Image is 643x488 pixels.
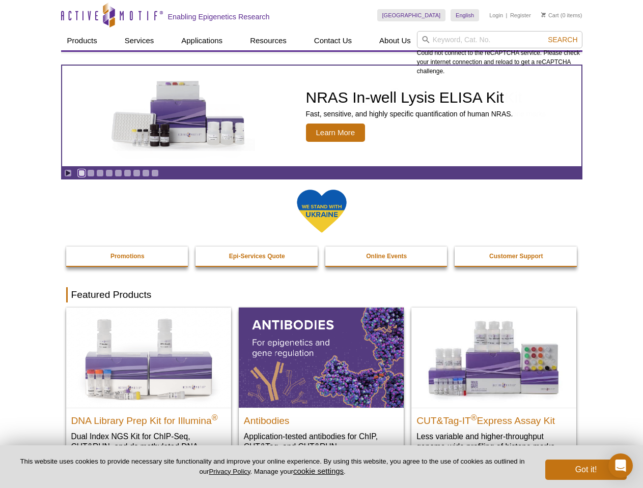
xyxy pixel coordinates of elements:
[61,31,103,50] a: Products
[78,169,86,177] a: Go to slide 1
[62,66,581,166] article: CUT&Tag-IT Express Assay Kit
[66,287,577,302] h2: Featured Products
[411,308,576,407] img: CUT&Tag-IT® Express Assay Kit
[510,12,531,19] a: Register
[16,457,528,476] p: This website uses cookies to provide necessary site functionality and improve your online experie...
[417,31,582,48] input: Keyword, Cat. No.
[142,169,150,177] a: Go to slide 8
[244,31,293,50] a: Resources
[96,169,104,177] a: Go to slide 3
[110,253,145,260] strong: Promotions
[377,9,446,21] a: [GEOGRAPHIC_DATA]
[133,169,141,177] a: Go to slide 7
[71,411,226,426] h2: DNA Library Prep Kit for Illumina
[293,467,344,475] button: cookie settings
[124,169,131,177] a: Go to slide 6
[545,35,580,44] button: Search
[489,253,543,260] strong: Customer Support
[195,247,319,266] a: Epi-Services Quote
[151,169,159,177] a: Go to slide 9
[306,90,546,105] h2: CUT&Tag-IT Express Assay Kit
[239,308,404,407] img: All Antibodies
[95,60,263,172] img: CUT&Tag-IT Express Assay Kit
[105,169,113,177] a: Go to slide 4
[416,411,571,426] h2: CUT&Tag-IT Express Assay Kit
[451,9,479,21] a: English
[471,413,477,421] sup: ®
[366,253,407,260] strong: Online Events
[608,453,633,478] div: Open Intercom Messenger
[64,169,72,177] a: Toggle autoplay
[506,9,508,21] li: |
[66,308,231,472] a: DNA Library Prep Kit for Illumina DNA Library Prep Kit for Illumina® Dual Index NGS Kit for ChIP-...
[175,31,229,50] a: Applications
[229,253,285,260] strong: Epi-Services Quote
[296,189,347,234] img: We Stand With Ukraine
[66,308,231,407] img: DNA Library Prep Kit for Illumina
[545,460,627,480] button: Got it!
[541,12,546,17] img: Your Cart
[212,413,218,421] sup: ®
[209,468,250,475] a: Privacy Policy
[541,12,559,19] a: Cart
[416,431,571,452] p: Less variable and higher-throughput genome-wide profiling of histone marks​.
[390,85,400,100] sup: ®
[239,308,404,462] a: All Antibodies Antibodies Application-tested antibodies for ChIP, CUT&Tag, and CUT&RUN.
[115,169,122,177] a: Go to slide 5
[244,411,399,426] h2: Antibodies
[119,31,160,50] a: Services
[87,169,95,177] a: Go to slide 2
[489,12,503,19] a: Login
[325,247,449,266] a: Online Events
[541,9,582,21] li: (0 items)
[373,31,417,50] a: About Us
[308,31,358,50] a: Contact Us
[71,431,226,462] p: Dual Index NGS Kit for ChIP-Seq, CUT&RUN, and ds methylated DNA assays.
[306,124,366,142] span: Learn More
[411,308,576,462] a: CUT&Tag-IT® Express Assay Kit CUT&Tag-IT®Express Assay Kit Less variable and higher-throughput ge...
[168,12,270,21] h2: Enabling Epigenetics Research
[244,431,399,452] p: Application-tested antibodies for ChIP, CUT&Tag, and CUT&RUN.
[62,66,581,166] a: CUT&Tag-IT Express Assay Kit CUT&Tag-IT®Express Assay Kit Less variable and higher-throughput gen...
[548,36,577,44] span: Search
[455,247,578,266] a: Customer Support
[417,31,582,76] div: Could not connect to the reCAPTCHA service. Please check your internet connection and reload to g...
[66,247,189,266] a: Promotions
[306,109,546,118] p: Less variable and higher-throughput genome-wide profiling of histone marks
